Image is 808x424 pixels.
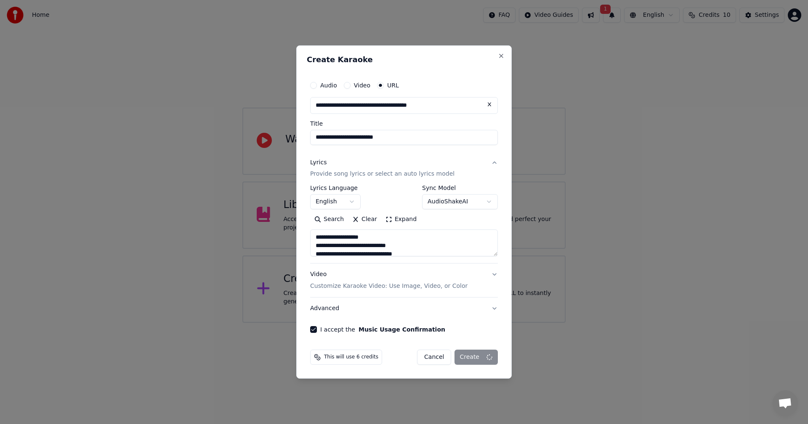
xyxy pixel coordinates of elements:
button: Search [310,213,348,226]
div: Lyrics [310,158,327,167]
button: VideoCustomize Karaoke Video: Use Image, Video, or Color [310,264,498,298]
label: Video [354,82,370,88]
p: Provide song lyrics or select an auto lyrics model [310,170,454,179]
label: Audio [320,82,337,88]
button: LyricsProvide song lyrics or select an auto lyrics model [310,152,498,185]
label: URL [387,82,399,88]
p: Customize Karaoke Video: Use Image, Video, or Color [310,282,468,290]
button: Clear [348,213,381,226]
label: Lyrics Language [310,185,361,191]
span: This will use 6 credits [324,354,378,361]
label: Sync Model [422,185,498,191]
button: I accept the [359,327,445,332]
div: LyricsProvide song lyrics or select an auto lyrics model [310,185,498,263]
button: Advanced [310,298,498,319]
label: I accept the [320,327,445,332]
div: Video [310,271,468,291]
label: Title [310,121,498,126]
h2: Create Karaoke [307,56,501,63]
button: Cancel [417,350,451,365]
button: Expand [381,213,421,226]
